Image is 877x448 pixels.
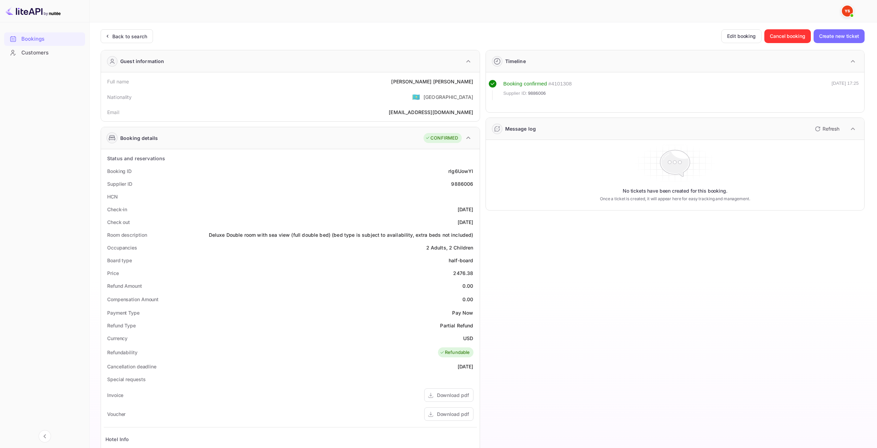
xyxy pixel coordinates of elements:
ya-tr-span: USD [463,335,473,341]
ya-tr-span: 🇰🇿 [412,93,420,101]
ya-tr-span: Hotel Info [105,436,129,442]
ya-tr-span: Once a ticket is created, it will appear here for easy tracking and management. [600,196,750,202]
ya-tr-span: Edit booking [727,32,756,40]
ya-tr-span: confirmed [524,81,547,86]
ya-tr-span: Download pdf [437,392,469,398]
ya-tr-span: [PERSON_NAME] [391,79,431,84]
div: [DATE] [458,206,473,213]
ya-tr-span: Status and reservations [107,155,165,161]
ya-tr-span: Cancel booking [770,32,805,40]
ya-tr-span: Refundable [445,349,470,356]
div: Customers [4,46,85,60]
ya-tr-span: Voucher [107,411,125,417]
ya-tr-span: Deluxe Double room with sea view (full double bed) (bed type is subject to availability, extra be... [209,232,473,238]
ya-tr-span: [GEOGRAPHIC_DATA] [424,94,473,100]
ya-tr-span: Booking ID [107,168,132,174]
ya-tr-span: [PERSON_NAME] [433,79,473,84]
ya-tr-span: HCN [107,194,118,200]
ya-tr-span: Refresh [823,126,839,132]
div: 2476.38 [453,269,473,277]
ya-tr-span: Booking details [120,134,158,142]
ya-tr-span: Partial Refund [440,323,473,328]
ya-tr-span: Refundability [107,349,137,355]
ya-tr-span: Bookings [21,35,44,43]
ya-tr-span: Supplier ID [107,181,132,187]
div: [DATE] [458,218,473,226]
ya-tr-span: Check out [107,219,130,225]
a: Bookings [4,32,85,45]
ya-tr-span: 2 Adults, 2 Children [426,245,473,251]
button: Create new ticket [814,29,865,43]
img: Yandex Support [842,6,853,17]
ya-tr-span: Payment Type [107,310,140,316]
ya-tr-span: Message log [505,126,536,132]
ya-tr-span: Compensation Amount [107,296,159,302]
ya-tr-span: Download pdf [437,411,469,417]
ya-tr-span: Check-in [107,206,127,212]
div: [DATE] [458,363,473,370]
ya-tr-span: [DATE] 17:25 [832,81,859,86]
div: Bookings [4,32,85,46]
button: Cancel booking [764,29,811,43]
ya-tr-span: Currency [107,335,128,341]
ya-tr-span: Back to search [112,33,147,39]
ya-tr-span: Price [107,270,119,276]
div: 0.00 [462,296,473,303]
ya-tr-span: Occupancies [107,245,137,251]
button: Refresh [811,123,842,134]
ya-tr-span: Pay Now [452,310,473,316]
ya-tr-span: Customers [21,49,49,57]
a: Customers [4,46,85,59]
ya-tr-span: Booking [503,81,522,86]
ya-tr-span: [EMAIL_ADDRESS][DOMAIN_NAME] [389,109,473,115]
button: Edit booking [721,29,762,43]
div: 0.00 [462,282,473,289]
ya-tr-span: Board type [107,257,132,263]
ya-tr-span: CONFIRMED [430,135,458,142]
span: United States [412,91,420,103]
ya-tr-span: Refund Amount [107,283,142,289]
ya-tr-span: rlg6UowYl [448,168,473,174]
ya-tr-span: Full name [107,79,129,84]
ya-tr-span: half-board [449,257,473,263]
ya-tr-span: Refund Type [107,323,136,328]
button: Collapse navigation [39,430,51,442]
ya-tr-span: Special requests [107,376,145,382]
ya-tr-span: Guest information [120,58,164,65]
ya-tr-span: Invoice [107,392,123,398]
div: 9886006 [451,180,473,187]
div: # 4101308 [548,80,572,88]
img: LiteAPI logo [6,6,61,17]
ya-tr-span: Create new ticket [819,32,859,40]
ya-tr-span: Cancellation deadline [107,364,156,369]
ya-tr-span: Supplier ID: [503,91,528,96]
ya-tr-span: 9886006 [528,91,546,96]
ya-tr-span: Nationality [107,94,132,100]
ya-tr-span: Room description [107,232,147,238]
ya-tr-span: No tickets have been created for this booking. [623,187,727,194]
ya-tr-span: Timeline [505,58,526,64]
ya-tr-span: Email [107,109,119,115]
